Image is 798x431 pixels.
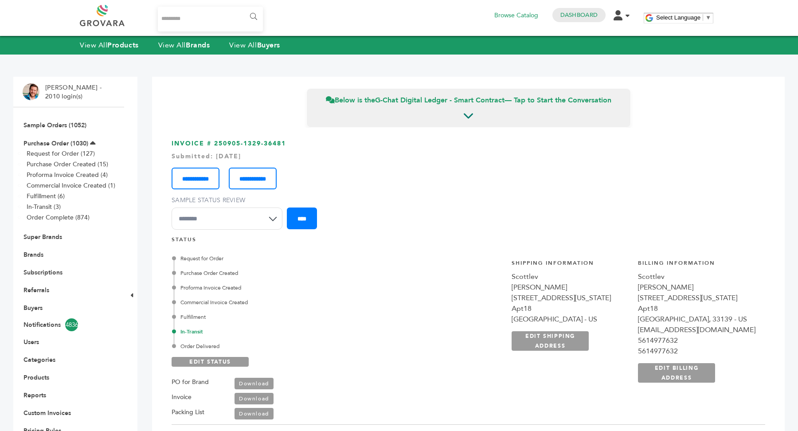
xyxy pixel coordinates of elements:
a: Categories [23,356,55,364]
h3: INVOICE # 250905-1329-36481 [172,139,765,236]
label: Packing List [172,407,204,418]
div: Commercial Invoice Created [174,298,379,306]
label: Sample Status Review [172,196,287,205]
div: [GEOGRAPHIC_DATA], 33139 - US [638,314,755,325]
a: Fulfillment (6) [27,192,65,200]
a: Download [235,408,274,419]
a: EDIT SHIPPING ADDRESS [512,331,589,351]
a: Dashboard [560,11,598,19]
label: Invoice [172,392,192,403]
label: PO for Brand [172,377,209,388]
input: Search... [158,7,263,31]
h4: Billing Information [638,259,755,271]
div: In-Transit [174,328,379,336]
a: Sample Orders (1052) [23,121,86,129]
div: Fulfillment [174,313,379,321]
div: Apt18 [512,303,629,314]
a: In-Transit (3) [27,203,61,211]
a: Browse Catalog [494,11,538,20]
a: Brands [23,251,43,259]
span: Select Language [656,14,700,21]
a: Purchase Order Created (15) [27,160,108,168]
div: [GEOGRAPHIC_DATA] - US [512,314,629,325]
a: Download [235,393,274,404]
div: [EMAIL_ADDRESS][DOMAIN_NAME] [638,325,755,335]
div: Order Delivered [174,342,379,350]
a: Proforma Invoice Created (4) [27,171,108,179]
div: [PERSON_NAME] [512,282,629,293]
div: Scottlev [638,271,755,282]
h4: Shipping Information [512,259,629,271]
a: Select Language​ [656,14,711,21]
strong: Buyers [257,40,280,50]
div: [PERSON_NAME] [638,282,755,293]
a: Super Brands [23,233,62,241]
div: Scottlev [512,271,629,282]
div: 5614977632 [638,335,755,346]
div: Proforma Invoice Created [174,284,379,292]
div: Purchase Order Created [174,269,379,277]
a: EDIT STATUS [172,357,249,367]
a: Commercial Invoice Created (1) [27,181,115,190]
a: View AllBrands [158,40,210,50]
a: View AllProducts [80,40,139,50]
strong: Products [107,40,138,50]
li: [PERSON_NAME] - 2010 login(s) [45,83,104,101]
a: Order Complete (874) [27,213,90,222]
div: Request for Order [174,255,379,263]
a: Reports [23,391,46,400]
a: Users [23,338,39,346]
a: Purchase Order (1030) [23,139,88,148]
a: Buyers [23,304,43,312]
a: Referrals [23,286,49,294]
strong: Brands [186,40,210,50]
div: Submitted: [DATE] [172,152,765,161]
a: Request for Order (127) [27,149,95,158]
a: Download [235,378,274,389]
div: 5614977632 [638,346,755,357]
a: View AllBuyers [229,40,280,50]
span: 4836 [65,318,78,331]
div: [STREET_ADDRESS][US_STATE] [638,293,755,303]
span: Below is the — Tap to Start the Conversation [326,95,611,105]
a: Custom Invoices [23,409,71,417]
strong: G-Chat Digital Ledger - Smart Contract [375,95,505,105]
span: ▼ [705,14,711,21]
a: Notifications4836 [23,318,114,331]
a: Products [23,373,49,382]
div: Apt18 [638,303,755,314]
a: EDIT BILLING ADDRESS [638,363,715,383]
div: [STREET_ADDRESS][US_STATE] [512,293,629,303]
h4: STATUS [172,236,765,248]
a: Subscriptions [23,268,63,277]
